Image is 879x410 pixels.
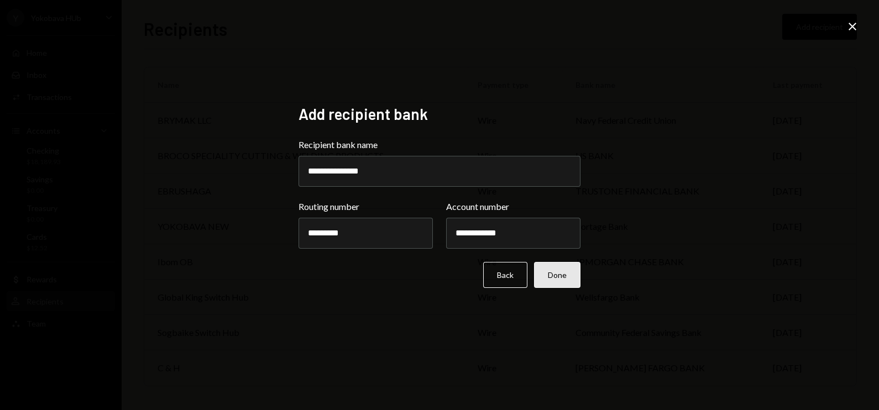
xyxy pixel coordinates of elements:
[483,262,527,288] button: Back
[299,138,580,151] label: Recipient bank name
[299,103,580,125] h2: Add recipient bank
[299,200,433,213] label: Routing number
[446,200,580,213] label: Account number
[534,262,580,288] button: Done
